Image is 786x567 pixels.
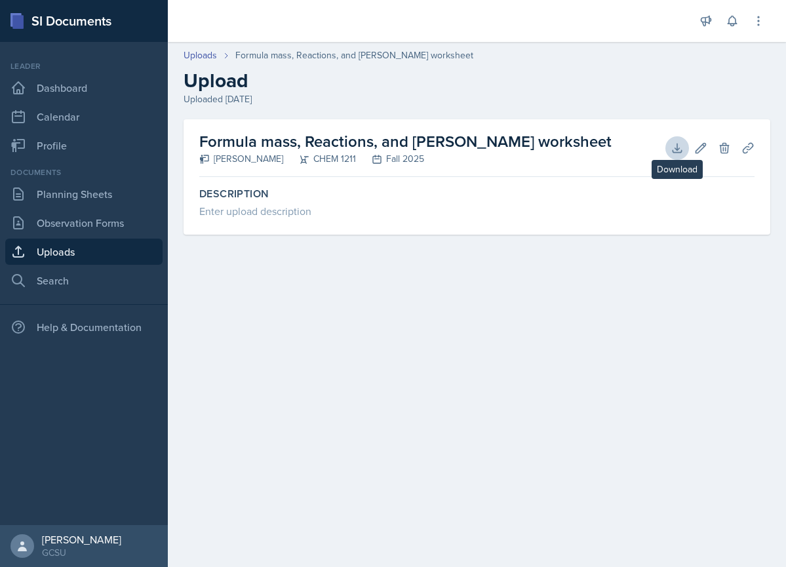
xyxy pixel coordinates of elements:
label: Description [199,187,755,201]
div: GCSU [42,546,121,559]
div: Formula mass, Reactions, and [PERSON_NAME] worksheet [235,49,473,62]
a: Planning Sheets [5,181,163,207]
div: CHEM 1211 [283,152,356,166]
a: Profile [5,132,163,159]
a: Dashboard [5,75,163,101]
a: Observation Forms [5,210,163,236]
div: Help & Documentation [5,314,163,340]
div: Uploaded [DATE] [184,92,770,106]
div: Leader [5,60,163,72]
a: Calendar [5,104,163,130]
a: Search [5,267,163,294]
div: [PERSON_NAME] [42,533,121,546]
div: Documents [5,166,163,178]
div: [PERSON_NAME] [199,152,283,166]
a: Uploads [184,49,217,62]
h2: Upload [184,69,770,92]
button: Download [665,136,689,160]
h2: Formula mass, Reactions, and [PERSON_NAME] worksheet [199,130,612,153]
div: Enter upload description [199,203,755,219]
div: Fall 2025 [356,152,424,166]
a: Uploads [5,239,163,265]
